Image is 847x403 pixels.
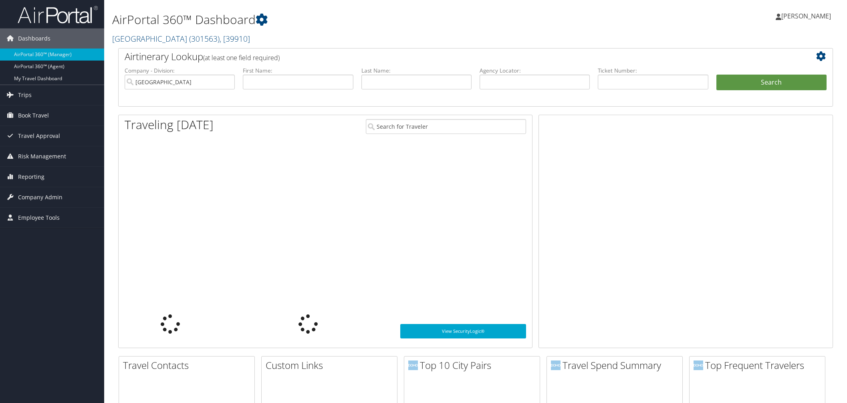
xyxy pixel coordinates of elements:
[18,126,60,146] span: Travel Approval
[776,4,839,28] a: [PERSON_NAME]
[694,358,825,372] h2: Top Frequent Travelers
[18,208,60,228] span: Employee Tools
[480,67,590,75] label: Agency Locator:
[716,75,827,91] button: Search
[112,33,250,44] a: [GEOGRAPHIC_DATA]
[361,67,472,75] label: Last Name:
[18,28,50,49] span: Dashboards
[408,358,540,372] h2: Top 10 City Pairs
[366,119,526,134] input: Search for Traveler
[18,146,66,166] span: Risk Management
[408,360,418,370] img: domo-logo.png
[551,360,561,370] img: domo-logo.png
[18,5,98,24] img: airportal-logo.png
[400,324,526,338] a: View SecurityLogic®
[189,33,220,44] span: ( 301563 )
[243,67,353,75] label: First Name:
[18,105,49,126] span: Book Travel
[18,187,63,207] span: Company Admin
[18,167,44,187] span: Reporting
[125,67,235,75] label: Company - Division:
[220,33,250,44] span: , [ 39910 ]
[551,358,682,372] h2: Travel Spend Summary
[125,116,214,133] h1: Traveling [DATE]
[203,53,280,62] span: (at least one field required)
[598,67,708,75] label: Ticket Number:
[266,358,397,372] h2: Custom Links
[125,50,767,63] h2: Airtinerary Lookup
[18,85,32,105] span: Trips
[781,12,831,20] span: [PERSON_NAME]
[694,360,703,370] img: domo-logo.png
[123,358,254,372] h2: Travel Contacts
[112,11,597,28] h1: AirPortal 360™ Dashboard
